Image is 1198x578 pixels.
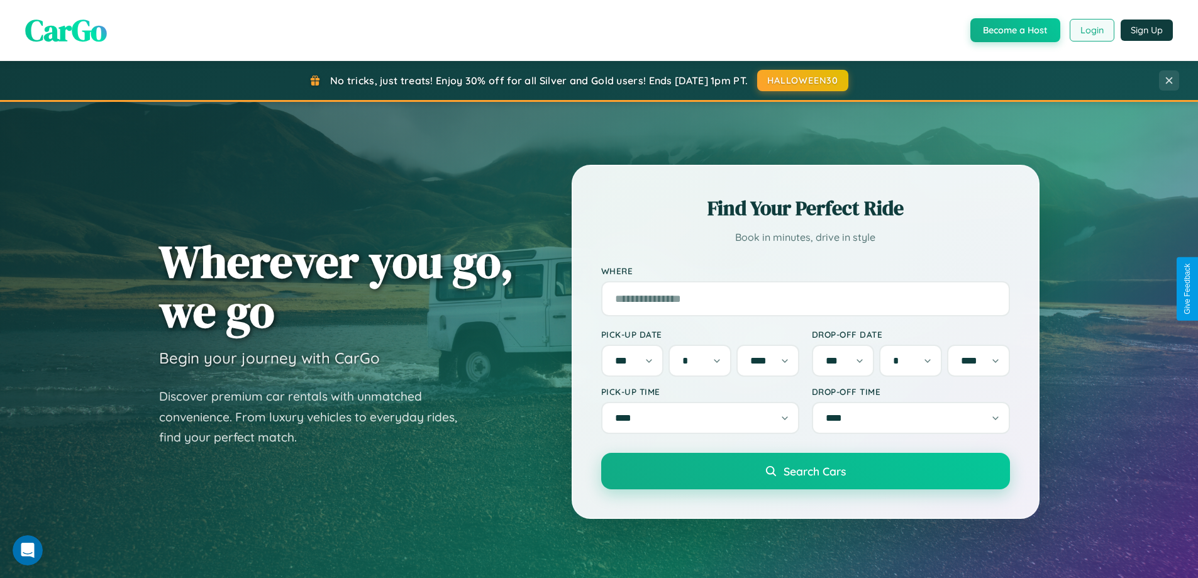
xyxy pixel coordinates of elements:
[1070,19,1114,42] button: Login
[1121,19,1173,41] button: Sign Up
[13,535,43,565] iframe: Intercom live chat
[25,9,107,51] span: CarGo
[330,74,748,87] span: No tricks, just treats! Enjoy 30% off for all Silver and Gold users! Ends [DATE] 1pm PT.
[601,453,1010,489] button: Search Cars
[159,236,514,336] h1: Wherever you go, we go
[159,386,474,448] p: Discover premium car rentals with unmatched convenience. From luxury vehicles to everyday rides, ...
[601,329,799,340] label: Pick-up Date
[159,348,380,367] h3: Begin your journey with CarGo
[757,70,848,91] button: HALLOWEEN30
[601,386,799,397] label: Pick-up Time
[784,464,846,478] span: Search Cars
[812,386,1010,397] label: Drop-off Time
[601,194,1010,222] h2: Find Your Perfect Ride
[601,265,1010,276] label: Where
[812,329,1010,340] label: Drop-off Date
[970,18,1060,42] button: Become a Host
[1183,264,1192,314] div: Give Feedback
[601,228,1010,247] p: Book in minutes, drive in style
